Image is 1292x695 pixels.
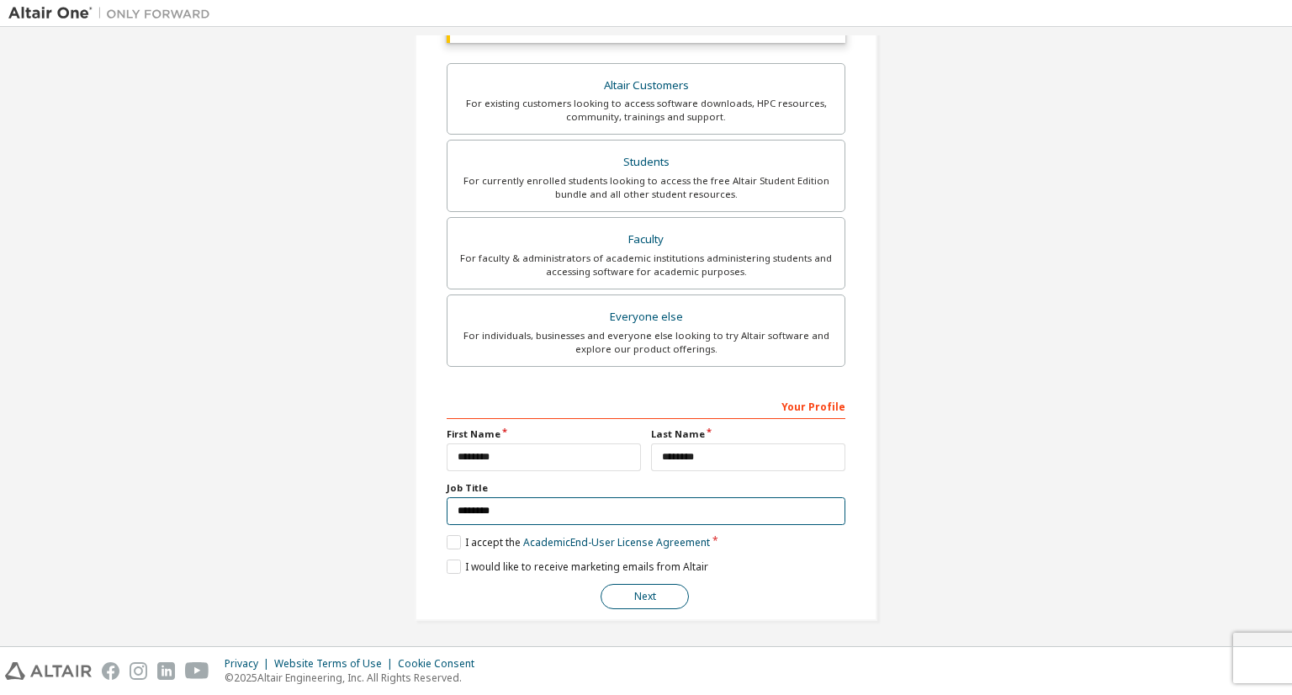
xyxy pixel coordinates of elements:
label: I would like to receive marketing emails from Altair [447,560,708,574]
img: Altair One [8,5,219,22]
img: facebook.svg [102,662,119,680]
div: Faculty [458,228,834,252]
div: Website Terms of Use [274,657,398,671]
div: Altair Customers [458,74,834,98]
label: Job Title [447,481,845,495]
div: Everyone else [458,305,834,329]
div: For existing customers looking to access software downloads, HPC resources, community, trainings ... [458,97,834,124]
button: Next [601,584,689,609]
div: Your Profile [447,392,845,419]
p: © 2025 Altair Engineering, Inc. All Rights Reserved. [225,671,484,685]
label: First Name [447,427,641,441]
img: instagram.svg [130,662,147,680]
label: Last Name [651,427,845,441]
div: For currently enrolled students looking to access the free Altair Student Edition bundle and all ... [458,174,834,201]
label: I accept the [447,535,710,549]
div: Students [458,151,834,174]
img: youtube.svg [185,662,209,680]
a: Academic End-User License Agreement [523,535,710,549]
img: linkedin.svg [157,662,175,680]
div: For individuals, businesses and everyone else looking to try Altair software and explore our prod... [458,329,834,356]
div: Cookie Consent [398,657,484,671]
img: altair_logo.svg [5,662,92,680]
div: Privacy [225,657,274,671]
div: For faculty & administrators of academic institutions administering students and accessing softwa... [458,252,834,279]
